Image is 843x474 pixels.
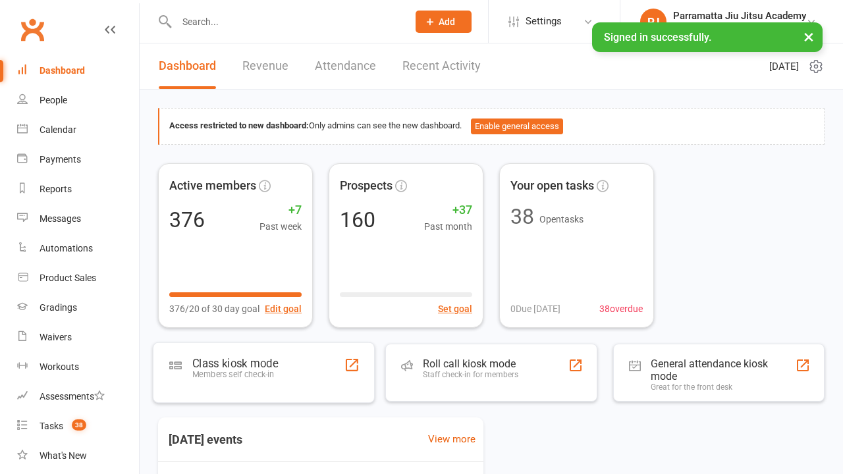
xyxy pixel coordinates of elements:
a: Attendance [315,43,376,89]
span: [DATE] [769,59,799,74]
div: Messages [40,213,81,224]
a: Gradings [17,293,139,323]
h3: [DATE] events [158,428,253,452]
button: Edit goal [265,302,302,316]
a: Recent Activity [402,43,481,89]
div: Staff check-in for members [423,370,518,379]
span: 376/20 of 30 day goal [169,302,259,316]
a: Messages [17,204,139,234]
div: People [40,95,67,105]
a: Workouts [17,352,139,382]
a: Dashboard [17,56,139,86]
span: Signed in successfully. [604,31,711,43]
div: 376 [169,209,205,230]
span: 38 overdue [599,302,643,316]
a: View more [428,431,476,447]
div: Only admins can see the new dashboard. [169,118,814,134]
div: General attendance kiosk mode [651,357,796,382]
span: Add [439,16,455,27]
a: Product Sales [17,263,139,293]
span: +37 [424,201,472,220]
div: Gradings [40,302,77,313]
span: 38 [72,419,86,431]
div: PJ [640,9,666,35]
div: Workouts [40,361,79,372]
span: Past week [259,219,302,234]
div: Payments [40,154,81,165]
div: Great for the front desk [651,382,796,392]
a: Reports [17,174,139,204]
a: Payments [17,145,139,174]
div: 38 [510,206,534,227]
a: Tasks 38 [17,411,139,441]
span: Past month [424,219,472,234]
a: Waivers [17,323,139,352]
div: Calendar [40,124,76,135]
div: Members self check-in [192,369,278,379]
a: Dashboard [159,43,216,89]
div: Product Sales [40,273,96,283]
div: Assessments [40,391,105,402]
a: Clubworx [16,13,49,46]
div: Reports [40,184,72,194]
a: Revenue [242,43,288,89]
div: Waivers [40,332,72,342]
a: Calendar [17,115,139,145]
span: Open tasks [539,214,584,224]
strong: Access restricted to new dashboard: [169,120,309,130]
button: Enable general access [471,118,563,134]
span: Prospects [340,176,393,196]
a: People [17,86,139,115]
span: 0 Due [DATE] [510,302,560,316]
a: Assessments [17,382,139,411]
div: Parramatta Jiu Jitsu Academy [673,10,806,22]
span: Settings [526,7,562,36]
a: What's New [17,441,139,471]
input: Search... [173,13,398,31]
div: What's New [40,450,87,461]
span: +7 [259,201,302,220]
span: Active members [169,176,256,196]
span: Your open tasks [510,176,594,196]
button: Add [416,11,472,33]
div: Roll call kiosk mode [423,357,518,370]
div: Class kiosk mode [192,356,278,369]
div: Automations [40,243,93,253]
a: Automations [17,234,139,263]
button: × [797,22,821,51]
button: Set goal [438,302,472,316]
div: Tasks [40,421,63,431]
div: Parramatta Jiu Jitsu Academy [673,22,806,34]
div: Dashboard [40,65,85,76]
div: 160 [340,209,375,230]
